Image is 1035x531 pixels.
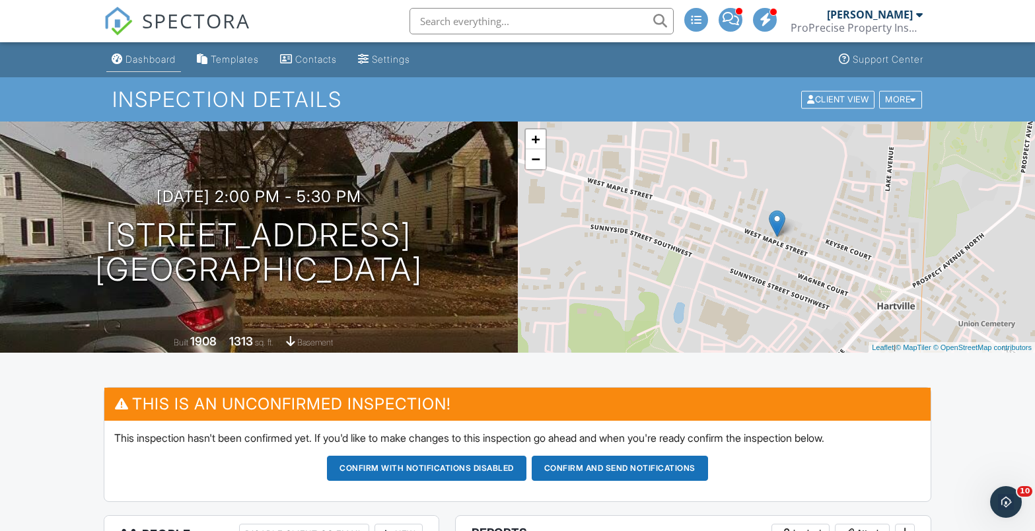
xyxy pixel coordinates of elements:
h3: [DATE] 2:00 pm - 5:30 pm [157,188,361,205]
iframe: Intercom live chat [990,486,1022,518]
div: More [879,90,922,108]
div: 1313 [229,334,253,348]
a: Zoom out [526,149,546,169]
a: Settings [353,48,415,72]
div: 1908 [190,334,217,348]
a: Templates [192,48,264,72]
a: Contacts [275,48,342,72]
button: Confirm with notifications disabled [327,456,526,481]
div: Settings [372,53,410,65]
button: Confirm and send notifications [532,456,708,481]
span: sq. ft. [255,337,273,347]
a: Support Center [834,48,929,72]
div: Contacts [295,53,337,65]
h1: [STREET_ADDRESS] [GEOGRAPHIC_DATA] [95,218,423,288]
a: Dashboard [106,48,181,72]
a: © OpenStreetMap contributors [933,343,1032,351]
span: Built [174,337,188,347]
span: 10 [1017,486,1032,497]
div: Support Center [853,53,923,65]
div: | [869,342,1035,353]
h3: This is an Unconfirmed Inspection! [104,388,931,420]
span: basement [297,337,333,347]
div: ProPrecise Property Inspections LLC. [791,21,923,34]
div: Dashboard [125,53,176,65]
input: Search everything... [410,8,674,34]
a: © MapTiler [896,343,931,351]
div: Client View [801,90,874,108]
p: This inspection hasn't been confirmed yet. If you'd like to make changes to this inspection go ah... [114,431,921,445]
a: Leaflet [872,343,894,351]
a: Zoom in [526,129,546,149]
a: Client View [800,94,878,104]
img: The Best Home Inspection Software - Spectora [104,7,133,36]
h1: Inspection Details [112,88,923,111]
a: SPECTORA [104,18,250,46]
div: Templates [211,53,259,65]
span: SPECTORA [142,7,250,34]
div: [PERSON_NAME] [827,8,913,21]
